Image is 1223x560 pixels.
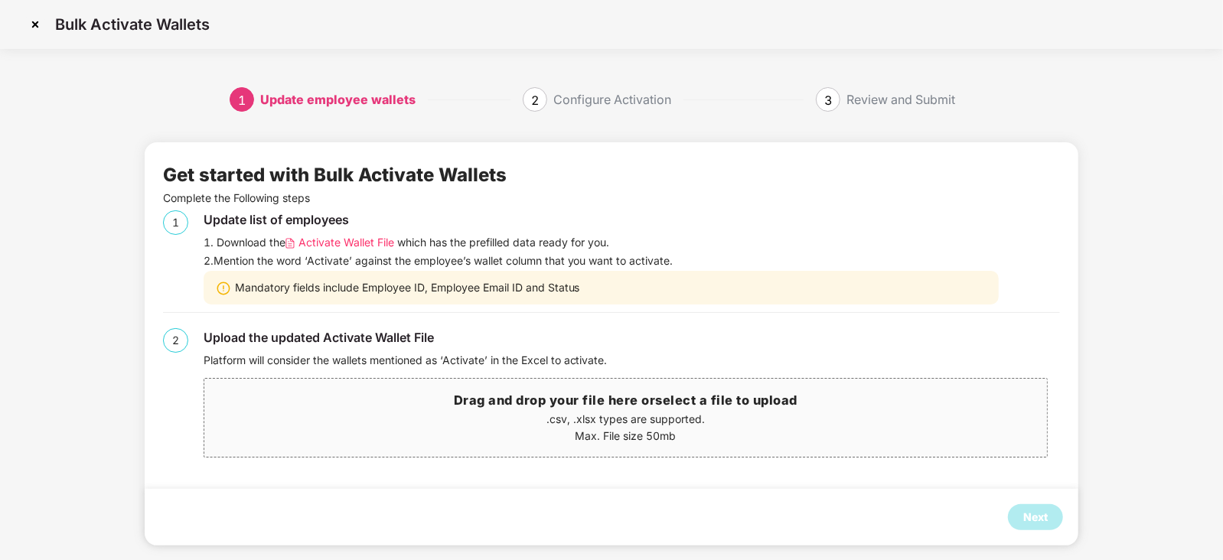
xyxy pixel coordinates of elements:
p: Max. File size 50mb [204,428,1048,444]
span: 1 [238,93,246,108]
span: Activate Wallet File [298,234,394,251]
img: svg+xml;base64,PHN2ZyB4bWxucz0iaHR0cDovL3d3dy53My5vcmcvMjAwMC9zdmciIHdpZHRoPSIxMi4wNTMiIGhlaWdodD... [285,238,295,249]
div: Review and Submit [846,87,955,112]
div: 2. Mention the word ‘Activate’ against the employee’s wallet column that you want to activate. [204,252,1061,269]
div: Configure Activation [553,87,671,112]
div: Platform will consider the wallets mentioned as ‘Activate’ in the Excel to activate. [204,352,1061,369]
div: Next [1023,509,1048,526]
div: 1 [163,210,188,235]
div: Update employee wallets [260,87,416,112]
img: svg+xml;base64,PHN2ZyBpZD0iQ3Jvc3MtMzJ4MzIiIHhtbG5zPSJodHRwOi8vd3d3LnczLm9yZy8yMDAwL3N2ZyIgd2lkdG... [23,12,47,37]
div: Mandatory fields include Employee ID, Employee Email ID and Status [204,271,1000,304]
div: 2 [163,328,188,353]
img: svg+xml;base64,PHN2ZyBpZD0iV2FybmluZ18tXzIweDIwIiBkYXRhLW5hbWU9Ildhcm5pbmcgLSAyMHgyMCIgeG1sbnM9Im... [216,281,231,296]
p: .csv, .xlsx types are supported. [204,411,1048,428]
div: Upload the updated Activate Wallet File [204,328,1061,347]
div: Get started with Bulk Activate Wallets [163,161,507,190]
p: Complete the Following steps [163,190,1061,207]
div: Update list of employees [204,210,1061,230]
span: 3 [824,93,832,108]
p: Bulk Activate Wallets [55,15,210,34]
span: Drag and drop your file here orselect a file to upload.csv, .xlsx types are supported.Max. File s... [204,379,1048,457]
div: 1. Download the which has the prefilled data ready for you. [204,234,1061,251]
span: 2 [531,93,539,108]
span: select a file to upload [656,392,798,408]
h3: Drag and drop your file here or [204,391,1048,411]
